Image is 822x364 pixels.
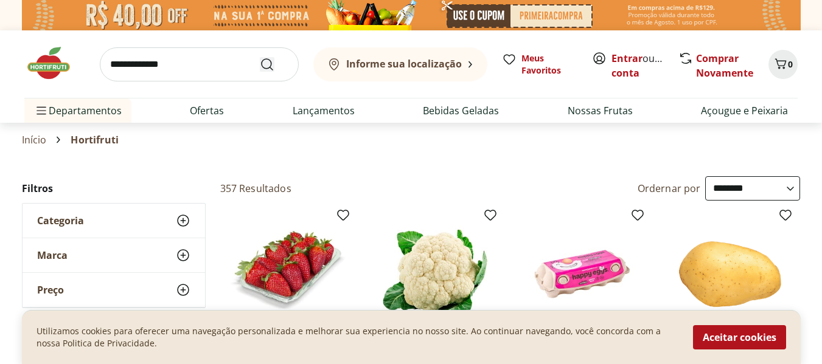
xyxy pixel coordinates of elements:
img: Ovos Tipo Grande Vermelhos Mantiqueira Happy Eggs 10 Unidades [524,213,640,328]
img: Hortifruti [24,45,85,81]
img: Couve-Flor Unidade [377,213,493,328]
label: Ordernar por [638,182,701,195]
a: Nossas Frutas [568,103,633,118]
a: Açougue e Peixaria [701,103,788,118]
span: Marca [37,249,68,261]
a: Comprar Novamente [696,52,753,80]
span: ou [611,51,666,80]
img: Batata Inglesa Unidade [672,213,788,328]
span: Categoria [37,215,84,227]
span: Preço [37,284,64,296]
button: Submit Search [260,57,289,72]
button: Marca [23,238,205,272]
button: Preço [23,273,205,307]
h2: Filtros [22,176,206,201]
h2: 357 Resultados [220,182,291,195]
a: Bebidas Geladas [423,103,499,118]
input: search [100,47,299,81]
span: Hortifruti [71,134,119,145]
button: Categoria [23,204,205,238]
a: Início [22,134,47,145]
span: Meus Favoritos [521,52,577,77]
a: Entrar [611,52,643,65]
button: Menu [34,96,49,125]
a: Meus Favoritos [502,52,577,77]
span: 0 [788,58,793,70]
a: Lançamentos [293,103,355,118]
a: Ofertas [190,103,224,118]
span: Departamentos [34,96,122,125]
img: Morango Bandeja 250g [230,213,346,328]
b: Informe sua localização [346,57,462,70]
button: Aceitar cookies [693,325,786,349]
a: Criar conta [611,52,678,80]
button: Carrinho [768,50,798,79]
p: Utilizamos cookies para oferecer uma navegação personalizada e melhorar sua experiencia no nosso ... [37,325,678,349]
button: Informe sua localização [313,47,487,81]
